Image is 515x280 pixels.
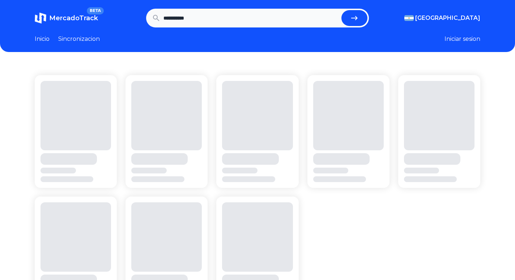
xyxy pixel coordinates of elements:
[404,15,414,21] img: Argentina
[404,14,480,22] button: [GEOGRAPHIC_DATA]
[87,7,104,14] span: BETA
[35,12,46,24] img: MercadoTrack
[58,35,100,43] a: Sincronizacion
[444,35,480,43] button: Iniciar sesion
[35,35,50,43] a: Inicio
[49,14,98,22] span: MercadoTrack
[415,14,480,22] span: [GEOGRAPHIC_DATA]
[35,12,98,24] a: MercadoTrackBETA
